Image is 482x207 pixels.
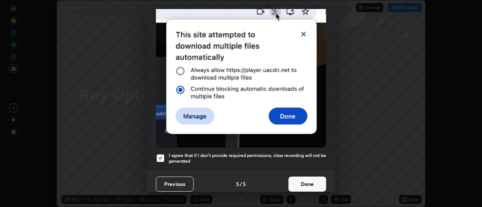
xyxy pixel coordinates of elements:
h4: 5 [243,180,246,188]
button: Done [288,177,326,192]
h4: / [240,180,242,188]
button: Previous [156,177,194,192]
h4: 5 [236,180,239,188]
h5: I agree that if I don't provide required permissions, class recording will not be generated [169,153,326,164]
